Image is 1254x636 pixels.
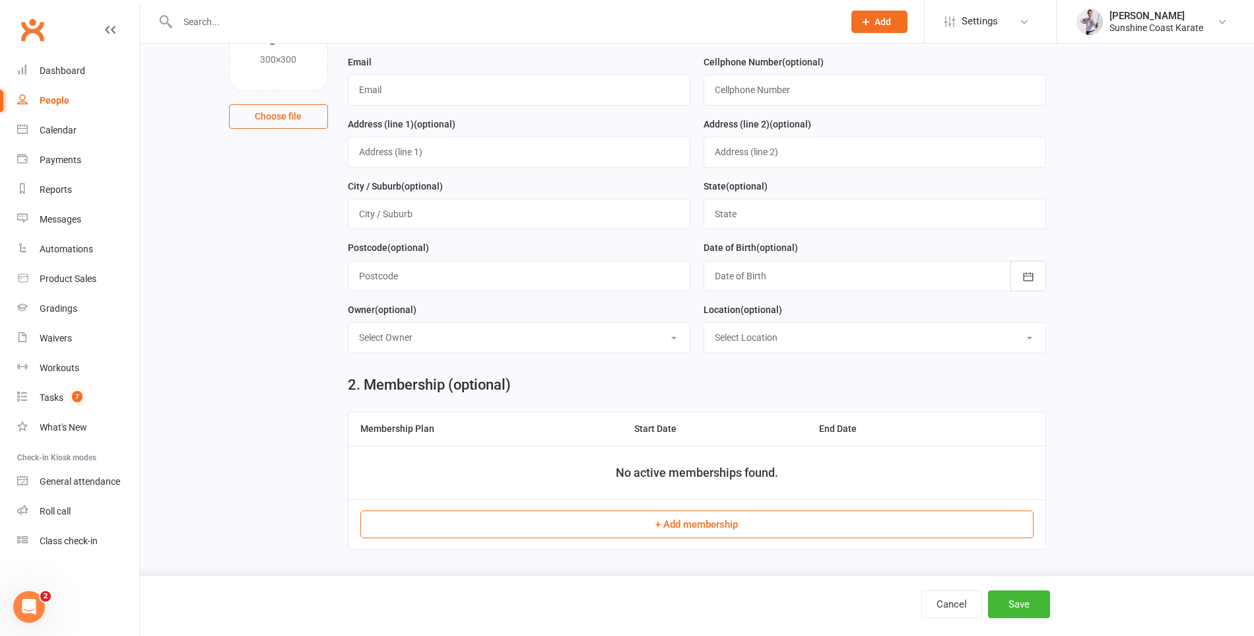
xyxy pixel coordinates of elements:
div: Payments [40,155,81,165]
div: Workouts [40,363,79,373]
div: Roll call [40,506,71,516]
input: Address (line 1) [348,137,690,167]
div: Reports [40,184,72,195]
span: 7 [72,391,82,402]
button: Save [988,590,1050,618]
label: City / Suburb [348,179,443,194]
a: Tasks 7 [17,383,139,413]
label: Address (line 1) [348,117,455,131]
a: Workouts [17,353,139,383]
input: Address (line 2) [704,137,1046,167]
spang: (optional) [414,119,455,129]
label: Address (line 2) [704,117,811,131]
label: State [704,179,768,194]
spang: (optional) [387,242,429,253]
div: Calendar [40,125,77,135]
a: Class kiosk mode [17,526,139,556]
a: People [17,86,139,116]
a: Roll call [17,497,139,526]
div: General attendance [40,476,120,487]
input: Search... [174,13,834,31]
span: Settings [962,7,998,36]
th: Start Date [622,412,807,446]
spang: (optional) [741,304,782,315]
a: Automations [17,234,139,264]
label: Cellphone Number [704,55,824,69]
h2: 2. Membership (optional) [348,377,511,393]
input: Email [348,75,690,105]
th: End Date [807,412,979,446]
div: Messages [40,214,81,225]
div: Automations [40,244,93,254]
button: Choose file [229,104,328,128]
img: thumb_image1623729628.png [1076,9,1103,35]
label: Owner [348,302,416,317]
a: Product Sales [17,264,139,294]
input: State [704,199,1046,229]
label: Email [348,55,372,69]
a: Gradings [17,294,139,324]
div: People [40,95,69,106]
div: Sunshine Coast Karate [1109,22,1203,34]
div: [PERSON_NAME] [1109,10,1203,22]
label: Location [704,302,782,317]
td: No active memberships found. [348,446,1045,499]
a: Dashboard [17,56,139,86]
spang: (optional) [782,57,824,67]
span: Add [874,17,891,27]
a: What's New [17,413,139,442]
div: Tasks [40,392,63,403]
a: Messages [17,205,139,234]
a: Payments [17,145,139,175]
spang: (optional) [756,242,798,253]
input: Cellphone Number [704,75,1046,105]
a: General attendance kiosk mode [17,467,139,497]
div: Class check-in [40,536,98,546]
div: What's New [40,422,87,433]
button: Cancel [921,590,982,618]
spang: (optional) [770,119,811,129]
spang: (optional) [375,304,416,315]
a: Calendar [17,116,139,145]
span: 2 [40,591,51,602]
a: Waivers [17,324,139,353]
button: Add [851,11,907,33]
spang: (optional) [401,181,443,192]
iframe: Intercom live chat [13,591,45,623]
label: Date of Birth [704,240,798,255]
div: Gradings [40,303,77,314]
div: Dashboard [40,65,85,76]
label: Postcode [348,240,429,255]
input: City / Suburb [348,199,690,229]
th: Membership Plan [348,412,622,446]
div: Product Sales [40,273,96,284]
div: Waivers [40,333,72,343]
input: Postcode [348,261,690,291]
a: Clubworx [16,13,49,46]
a: Reports [17,175,139,205]
button: + Add membership [360,511,1034,538]
spang: (optional) [726,181,768,192]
